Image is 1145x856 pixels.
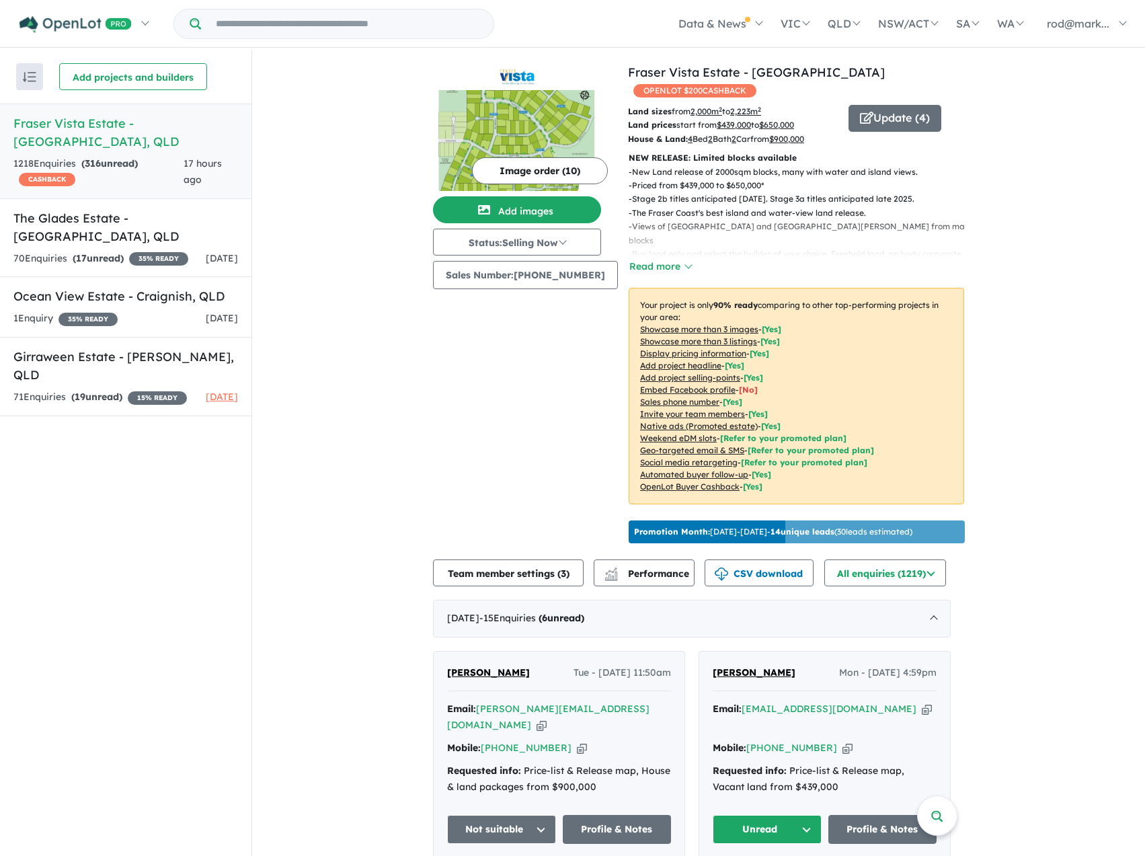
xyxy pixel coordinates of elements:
img: Fraser Vista Estate - Booral [433,90,601,191]
span: rod@mark... [1047,17,1109,30]
span: [DATE] [206,391,238,403]
p: - New Land release of 2000sqm blocks, many with water and island views. [629,165,975,179]
strong: Requested info: [713,765,787,777]
u: Sales phone number [640,397,719,407]
button: CSV download [705,559,814,586]
button: Read more [629,259,692,274]
u: 2,223 m [730,106,761,116]
span: 35 % READY [129,252,188,266]
span: [DATE] [206,252,238,264]
strong: Requested info: [447,765,521,777]
span: [ Yes ] [748,409,768,419]
span: 17 hours ago [184,157,222,186]
p: Bed Bath Car from [628,132,838,146]
b: Land prices [628,120,676,130]
b: Promotion Month: [634,527,710,537]
p: - Priced from $439,000 to $650,000* [629,179,975,192]
p: Your project is only comparing to other top-performing projects in your area: - - - - - - - - - -... [629,288,964,504]
strong: ( unread) [539,612,584,624]
button: All enquiries (1219) [824,559,946,586]
button: Sales Number:[PHONE_NUMBER] [433,261,618,289]
span: 6 [542,612,547,624]
span: [ Yes ] [750,348,769,358]
sup: 2 [719,106,722,113]
p: - Stage 2b titles anticipated [DATE]. Stage 3a titles anticipated late 2025. [629,192,975,206]
button: Status:Selling Now [433,229,601,256]
span: 19 [75,391,85,403]
b: House & Land: [628,134,688,144]
span: 316 [85,157,101,169]
span: [Refer to your promoted plan] [748,445,874,455]
span: [DATE] [206,312,238,324]
button: Copy [922,702,932,716]
a: [PERSON_NAME] [447,665,530,681]
button: Add projects and builders [59,63,207,90]
span: 17 [76,252,87,264]
span: to [751,120,794,130]
button: Copy [537,718,547,732]
span: [ Yes ] [762,324,781,334]
span: 35 % READY [58,313,118,326]
img: Openlot PRO Logo White [19,16,132,33]
a: [PERSON_NAME][EMAIL_ADDRESS][DOMAIN_NAME] [447,703,649,731]
u: Weekend eDM slots [640,433,717,443]
h5: Ocean View Estate - Craignish , QLD [13,287,238,305]
strong: ( unread) [73,252,124,264]
span: [ Yes ] [723,397,742,407]
strong: Email: [447,703,476,715]
input: Try estate name, suburb, builder or developer [204,9,491,38]
a: Profile & Notes [828,815,937,844]
div: [DATE] [433,600,951,637]
p: - Buy land only and select the builder of your choice. Freehold land, no body corporate fees. [629,247,975,275]
img: sort.svg [23,72,36,82]
a: [EMAIL_ADDRESS][DOMAIN_NAME] [742,703,916,715]
button: Image order (10) [472,157,608,184]
img: Fraser Vista Estate - Booral Logo [438,69,596,85]
p: - Views of [GEOGRAPHIC_DATA] and [GEOGRAPHIC_DATA][PERSON_NAME] from many blocks [629,220,975,247]
b: Land sizes [628,106,672,116]
span: [PERSON_NAME] [713,666,795,678]
b: 14 unique leads [771,527,834,537]
u: Social media retargeting [640,457,738,467]
span: - 15 Enquir ies [479,612,584,624]
b: 90 % ready [713,300,758,310]
span: [Yes] [743,481,762,492]
u: Embed Facebook profile [640,385,736,395]
img: bar-chart.svg [604,572,618,580]
span: [Refer to your promoted plan] [741,457,867,467]
strong: Email: [713,703,742,715]
u: Display pricing information [640,348,746,358]
div: Price-list & Release map, Vacant land from $439,000 [713,763,937,795]
u: Add project headline [640,360,721,371]
u: OpenLot Buyer Cashback [640,481,740,492]
a: Profile & Notes [563,815,672,844]
a: Fraser Vista Estate - [GEOGRAPHIC_DATA] [628,65,885,80]
strong: Mobile: [447,742,481,754]
button: Team member settings (3) [433,559,584,586]
div: 1 Enquir y [13,311,118,327]
img: line-chart.svg [605,568,617,575]
span: [Refer to your promoted plan] [720,433,846,443]
u: 2 [708,134,713,144]
span: 15 % READY [128,391,187,405]
button: Update (4) [848,105,941,132]
u: Showcase more than 3 images [640,324,758,334]
p: start from [628,118,838,132]
span: [PERSON_NAME] [447,666,530,678]
u: Add project selling-points [640,373,740,383]
span: [ Yes ] [760,336,780,346]
span: Tue - [DATE] 11:50am [574,665,671,681]
p: - The Fraser Coast's best island and water-view land release. [629,206,975,220]
img: download icon [715,568,728,581]
p: NEW RELEASE: Limited blocks available [629,151,964,165]
u: 2,000 m [690,106,722,116]
button: Unread [713,815,822,844]
a: Fraser Vista Estate - Booral LogoFraser Vista Estate - Booral [433,63,601,191]
u: Showcase more than 3 listings [640,336,757,346]
u: 2 [732,134,736,144]
a: [PHONE_NUMBER] [481,742,571,754]
div: 70 Enquir ies [13,251,188,267]
div: 1218 Enquir ies [13,156,184,188]
p: from [628,105,838,118]
u: Invite your team members [640,409,745,419]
